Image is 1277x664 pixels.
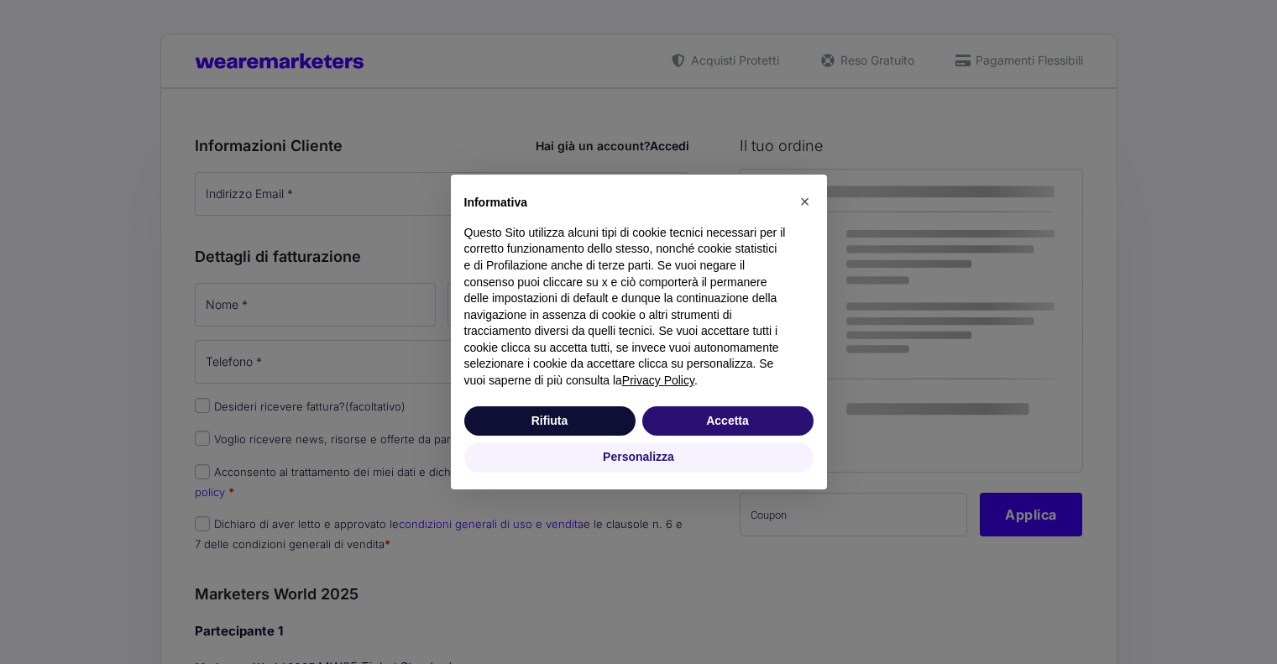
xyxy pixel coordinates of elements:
[800,192,810,211] span: ×
[464,195,787,212] h2: Informativa
[622,374,694,387] a: Privacy Policy
[792,188,819,215] button: Chiudi questa informativa
[642,406,814,437] button: Accetta
[464,225,787,390] p: Questo Sito utilizza alcuni tipi di cookie tecnici necessari per il corretto funzionamento dello ...
[464,442,814,473] button: Personalizza
[464,406,636,437] button: Rifiuta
